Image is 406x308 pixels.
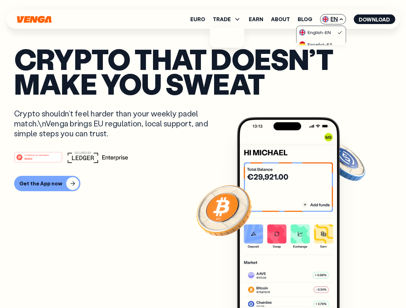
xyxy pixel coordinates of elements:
a: #1 PRODUCT OF THE MONTHWeb3 [14,156,62,164]
p: Crypto that doesn’t make you sweat [14,47,392,96]
button: Get the App now [14,176,80,191]
svg: Home [16,16,52,23]
span: TRADE [213,17,231,22]
img: flag-es [299,41,306,48]
a: About [271,17,290,22]
div: English - EN [299,29,331,36]
tspan: Web3 [24,157,32,160]
div: Español - ES [299,41,332,48]
span: EN [320,14,346,24]
a: Earn [249,17,263,22]
div: Get the App now [19,180,62,187]
a: Blog [298,17,312,22]
img: Bitcoin [195,181,253,239]
a: Get the App now [14,176,392,191]
a: Euro [190,17,205,22]
tspan: #1 PRODUCT OF THE MONTH [24,154,49,156]
a: flag-esEspañol-ES [297,38,346,50]
button: Download [354,14,395,24]
img: flag-uk [299,29,306,36]
img: USDC coin [320,138,367,184]
p: Crypto shouldn’t feel harder than your weekly padel match.\nVenga brings EU regulation, local sup... [14,108,217,139]
a: flag-ukEnglish-EN [297,26,346,38]
img: flag-uk [322,16,329,22]
span: TRADE [213,15,241,23]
